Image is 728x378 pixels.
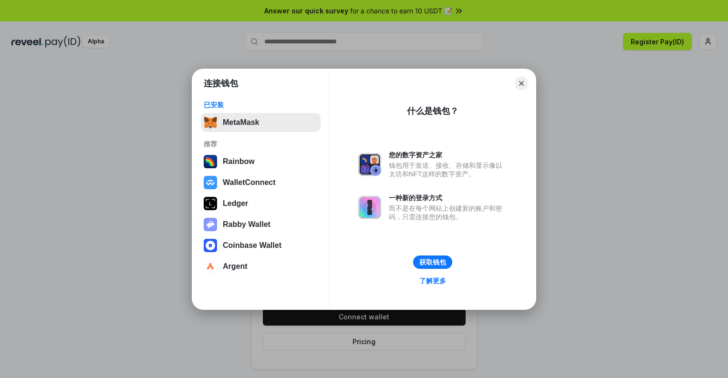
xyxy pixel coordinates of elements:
div: 获取钱包 [419,258,446,266]
div: 推荐 [204,140,318,148]
div: Rabby Wallet [223,220,270,229]
img: svg+xml,%3Csvg%20xmlns%3D%22http%3A%2F%2Fwww.w3.org%2F2000%2Fsvg%22%20width%3D%2228%22%20height%3... [204,197,217,210]
img: svg+xml,%3Csvg%20fill%3D%22none%22%20height%3D%2233%22%20viewBox%3D%220%200%2035%2033%22%20width%... [204,116,217,129]
button: Coinbase Wallet [201,236,321,255]
div: 钱包用于发送、接收、存储和显示像以太坊和NFT这样的数字资产。 [389,161,507,178]
img: svg+xml,%3Csvg%20width%3D%2228%22%20height%3D%2228%22%20viewBox%3D%220%200%2028%2028%22%20fill%3D... [204,176,217,189]
button: WalletConnect [201,173,321,192]
img: svg+xml,%3Csvg%20width%3D%2228%22%20height%3D%2228%22%20viewBox%3D%220%200%2028%2028%22%20fill%3D... [204,260,217,273]
div: MetaMask [223,118,259,127]
button: Rainbow [201,152,321,171]
button: Close [515,77,528,90]
button: MetaMask [201,113,321,132]
img: svg+xml,%3Csvg%20xmlns%3D%22http%3A%2F%2Fwww.w3.org%2F2000%2Fsvg%22%20fill%3D%22none%22%20viewBox... [204,218,217,231]
img: svg+xml,%3Csvg%20width%3D%22120%22%20height%3D%22120%22%20viewBox%3D%220%200%20120%20120%22%20fil... [204,155,217,168]
button: Rabby Wallet [201,215,321,234]
div: 您的数字资产之家 [389,151,507,159]
div: Ledger [223,199,248,208]
button: Ledger [201,194,321,213]
div: 已安装 [204,101,318,109]
div: 而不是在每个网站上创建新的账户和密码，只需连接您的钱包。 [389,204,507,221]
a: 了解更多 [414,275,452,287]
img: svg+xml,%3Csvg%20width%3D%2228%22%20height%3D%2228%22%20viewBox%3D%220%200%2028%2028%22%20fill%3D... [204,239,217,252]
div: Rainbow [223,157,255,166]
div: WalletConnect [223,178,276,187]
div: Argent [223,262,248,271]
div: Coinbase Wallet [223,241,281,250]
button: Argent [201,257,321,276]
h1: 连接钱包 [204,78,238,89]
div: 一种新的登录方式 [389,194,507,202]
img: svg+xml,%3Csvg%20xmlns%3D%22http%3A%2F%2Fwww.w3.org%2F2000%2Fsvg%22%20fill%3D%22none%22%20viewBox... [358,196,381,219]
div: 什么是钱包？ [407,105,458,117]
img: svg+xml,%3Csvg%20xmlns%3D%22http%3A%2F%2Fwww.w3.org%2F2000%2Fsvg%22%20fill%3D%22none%22%20viewBox... [358,153,381,176]
button: 获取钱包 [413,255,452,269]
div: 了解更多 [419,276,446,285]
